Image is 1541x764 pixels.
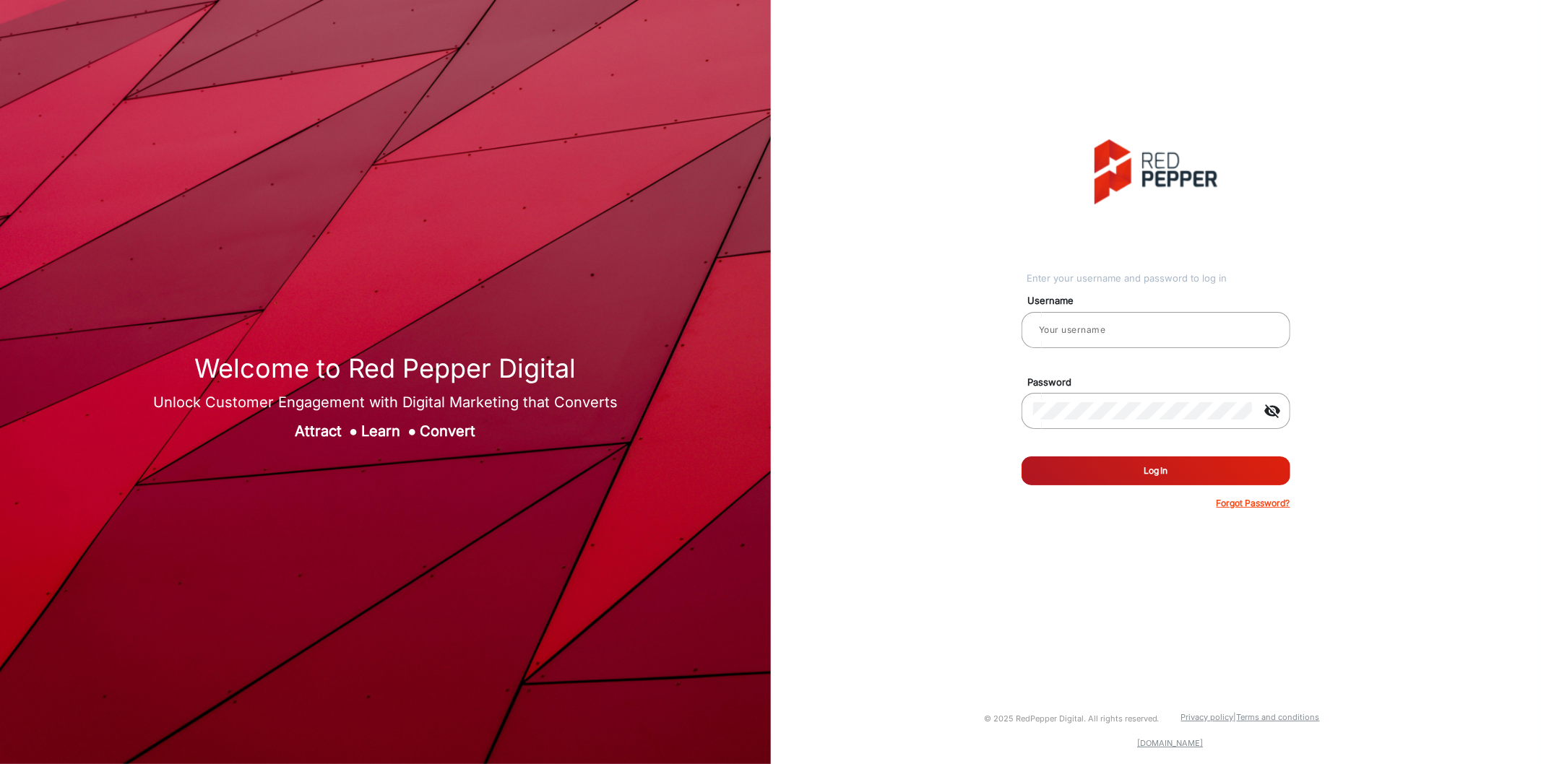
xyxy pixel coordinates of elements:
[1022,456,1290,485] button: Log In
[1095,139,1217,204] img: vmg-logo
[1256,402,1290,420] mat-icon: visibility_off
[407,422,416,440] span: ●
[1217,497,1290,510] p: Forgot Password?
[1016,376,1307,390] mat-label: Password
[1181,712,1234,722] a: Privacy policy
[984,713,1160,724] small: © 2025 RedPepper Digital. All rights reserved.
[1237,712,1320,722] a: Terms and conditions
[153,420,618,442] div: Attract Learn Convert
[1027,272,1290,286] div: Enter your username and password to log in
[1016,294,1307,308] mat-label: Username
[349,422,358,440] span: ●
[1137,738,1203,748] a: [DOMAIN_NAME]
[1033,321,1279,339] input: Your username
[153,391,618,413] div: Unlock Customer Engagement with Digital Marketing that Converts
[1234,712,1237,722] a: |
[153,353,618,384] h1: Welcome to Red Pepper Digital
